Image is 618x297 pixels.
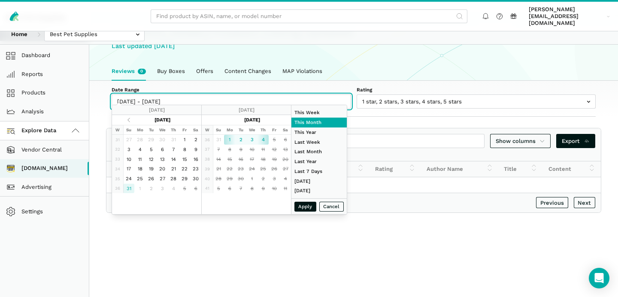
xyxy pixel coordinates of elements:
[179,164,190,174] td: 22
[526,5,613,28] a: [PERSON_NAME][EMAIL_ADDRESS][DOMAIN_NAME]
[589,268,609,288] div: Open Intercom Messenger
[280,164,291,174] td: 27
[134,174,145,184] td: 25
[224,174,235,184] td: 29
[574,197,596,208] a: Next
[319,202,344,212] button: Cancel
[190,154,201,164] td: 16
[190,184,201,194] td: 6
[269,184,280,194] td: 10
[246,135,257,145] td: 3
[112,164,123,174] td: 34
[235,125,246,135] th: Tu
[235,145,246,155] td: 9
[235,184,246,194] td: 7
[213,164,224,174] td: 21
[145,145,157,155] td: 5
[191,62,219,80] a: Offers
[291,118,347,127] li: This Month
[291,167,347,176] li: Last 7 Days
[112,174,123,184] td: 35
[202,184,213,194] td: 41
[269,145,280,155] td: 12
[145,174,157,184] td: 26
[168,125,179,135] th: Th
[291,137,347,147] li: Last Week
[257,154,269,164] td: 18
[202,145,213,155] td: 37
[556,134,595,148] a: Export
[168,154,179,164] td: 14
[168,174,179,184] td: 28
[157,145,168,155] td: 6
[357,94,596,109] input: 1 star, 2 stars, 3 stars, 4 stars, 5 stars
[179,135,190,145] td: 1
[106,150,601,161] div: Showing 0 to 0 of 0 reviews
[190,145,201,155] td: 9
[134,145,145,155] td: 4
[257,145,269,155] td: 11
[145,125,157,135] th: Tu
[235,164,246,174] td: 23
[213,154,224,164] td: 14
[145,164,157,174] td: 19
[498,161,543,177] th: Title: activate to sort column ascending
[151,9,467,24] input: Find product by ASIN, name, or model number
[246,174,257,184] td: 1
[123,125,134,135] th: Su
[190,174,201,184] td: 30
[235,174,246,184] td: 30
[157,135,168,145] td: 30
[257,125,269,135] th: Th
[202,125,213,135] th: W
[490,134,551,148] a: Show columns
[257,174,269,184] td: 2
[213,174,224,184] td: 28
[202,164,213,174] td: 39
[213,184,224,194] td: 5
[106,62,151,80] a: Reviews0
[224,154,235,164] td: 15
[269,125,280,135] th: Fr
[562,137,590,145] span: Export
[134,115,190,125] th: [DATE]
[294,202,317,212] button: Apply
[291,176,347,186] li: [DATE]
[112,145,123,155] td: 32
[246,184,257,194] td: 8
[291,186,347,196] li: [DATE]
[134,135,145,145] td: 28
[291,157,347,167] li: Last Year
[157,164,168,174] td: 20
[219,62,277,80] a: Content Changes
[112,41,596,51] div: Last updated [DATE]
[106,177,601,193] td: No reviews found
[224,115,280,125] th: [DATE]
[145,154,157,164] td: 12
[134,154,145,164] td: 11
[190,135,201,145] td: 2
[370,161,421,177] th: Rating: activate to sort column ascending
[123,164,134,174] td: 17
[134,184,145,194] td: 1
[257,135,269,145] td: 4
[246,125,257,135] th: We
[112,135,123,145] td: 31
[179,184,190,194] td: 5
[138,69,146,74] span: New reviews in the last week
[224,164,235,174] td: 22
[224,184,235,194] td: 6
[123,174,134,184] td: 24
[421,161,499,177] th: Author Name: activate to sort column ascending
[157,125,168,135] th: We
[280,135,291,145] td: 6
[157,154,168,164] td: 13
[179,174,190,184] td: 29
[168,164,179,174] td: 21
[529,6,604,27] span: [PERSON_NAME][EMAIL_ADDRESS][DOMAIN_NAME]
[277,62,328,80] a: MAP Violations
[157,184,168,194] td: 3
[224,125,235,135] th: Mo
[6,27,33,42] a: Home
[257,164,269,174] td: 25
